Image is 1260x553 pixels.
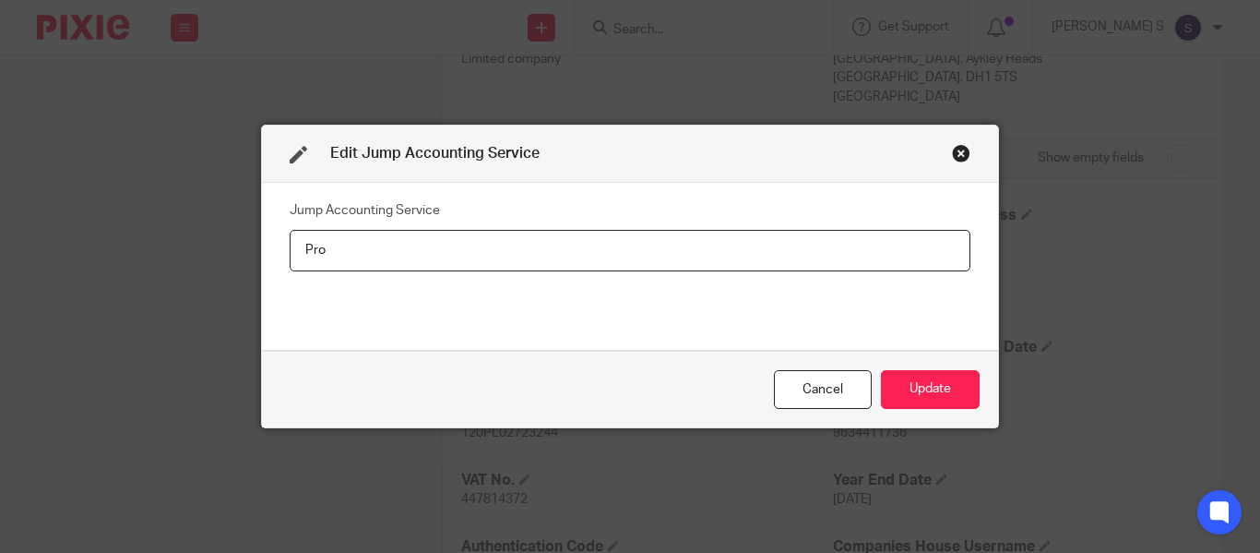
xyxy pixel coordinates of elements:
span: Edit Jump Accounting Service [330,146,540,161]
label: Jump Accounting Service [290,201,440,220]
div: Close this dialog window [774,370,872,410]
button: Update [881,370,980,410]
input: Jump Accounting Service [290,230,970,271]
div: Close this dialog window [952,144,970,162]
